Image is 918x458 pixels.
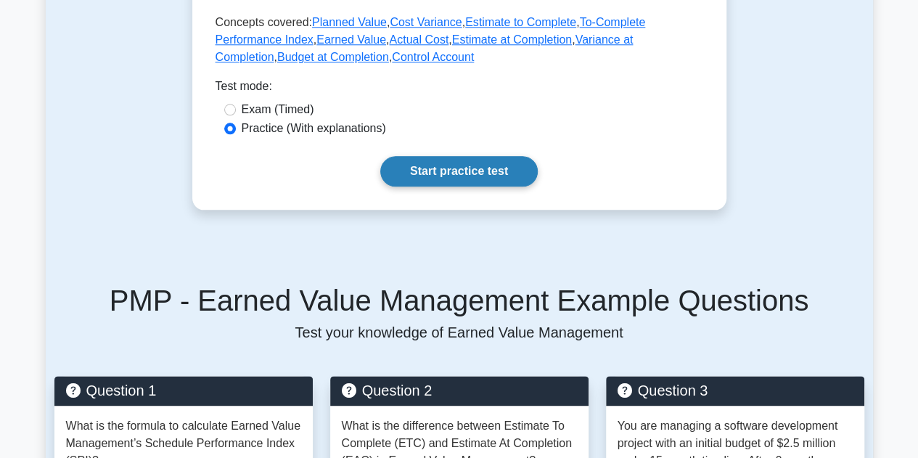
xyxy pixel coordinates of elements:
[54,283,864,318] h5: PMP - Earned Value Management Example Questions
[392,51,474,63] a: Control Account
[216,78,703,101] div: Test mode:
[66,382,301,399] h5: Question 1
[277,51,389,63] a: Budget at Completion
[242,120,386,137] label: Practice (With explanations)
[618,382,853,399] h5: Question 3
[242,101,314,118] label: Exam (Timed)
[216,14,703,66] p: Concepts covered: , , , , , , , , ,
[452,33,572,46] a: Estimate at Completion
[316,33,386,46] a: Earned Value
[389,33,448,46] a: Actual Cost
[390,16,462,28] a: Cost Variance
[216,33,634,63] a: Variance at Completion
[380,156,538,187] a: Start practice test
[216,16,646,46] a: To-Complete Performance Index
[465,16,576,28] a: Estimate to Complete
[342,382,577,399] h5: Question 2
[54,324,864,341] p: Test your knowledge of Earned Value Management
[312,16,387,28] a: Planned Value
